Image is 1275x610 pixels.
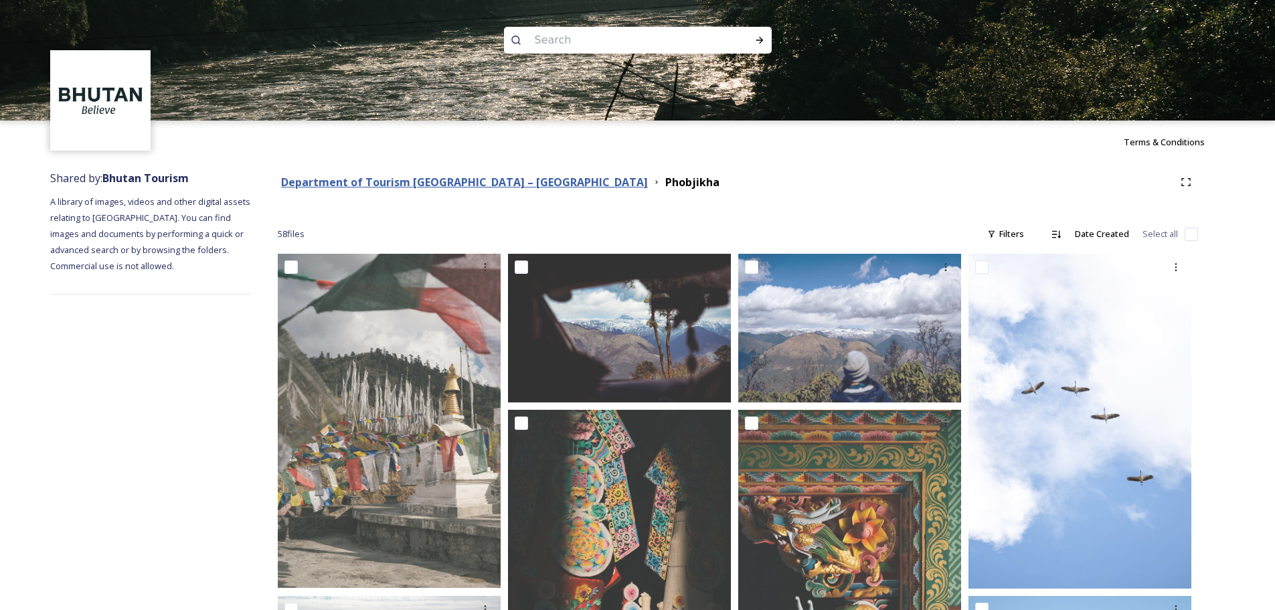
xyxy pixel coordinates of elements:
img: Phobjikha-valley-by-Alicia-Warner-102.jpg [968,254,1191,589]
input: Search [528,25,711,55]
strong: Department of Tourism [GEOGRAPHIC_DATA] – [GEOGRAPHIC_DATA] [281,175,648,189]
img: Phobjikha-valley-by-Alicia-Warner-93.jpg [508,254,731,402]
div: Filters [981,221,1031,247]
span: Shared by: [50,171,189,185]
span: Select all [1142,228,1178,240]
strong: Phobjikha [665,175,719,189]
strong: Bhutan Tourism [102,171,189,185]
span: Terms & Conditions [1124,136,1205,148]
span: 58 file s [278,228,305,240]
img: Phobjikha-valley-by-Alicia-Warner-89.jpg [738,254,961,402]
span: A library of images, videos and other digital assets relating to [GEOGRAPHIC_DATA]. You can find ... [50,196,252,272]
a: Terms & Conditions [1124,134,1225,150]
img: Phobjika by Matt Dutile1.jpg [278,254,501,588]
div: Date Created [1068,221,1136,247]
img: BT_Logo_BB_Lockup_CMYK_High%2520Res.jpg [52,52,149,149]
